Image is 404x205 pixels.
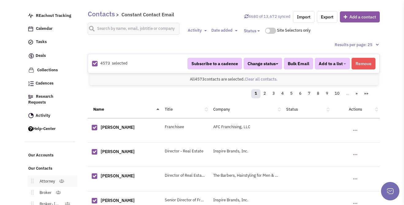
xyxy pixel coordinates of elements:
[213,107,230,112] a: Company
[116,11,174,18] span: > Constant Contact Email
[352,58,375,69] button: Remove
[101,173,135,179] a: [PERSON_NAME]
[88,23,180,35] input: Search by name, email, jobtitle or company
[101,198,135,203] a: [PERSON_NAME]
[161,197,210,203] div: Senior Director of Franchise Development
[25,10,75,22] a: REachout Tracking
[245,77,278,82] a: Clear all contacts.
[209,197,282,203] div: Inspire Brands, Inc.
[190,77,278,82] span: All contacts are selected.
[28,126,33,131] img: help.png
[28,190,33,195] img: Move.png
[269,89,278,98] a: 3
[28,81,34,86] img: Cadences_logo.png
[244,14,290,19] a: Sync contacts with Retailsphere
[209,173,282,179] div: The Barbers, Hairstyling for Men & Women, Inc.
[101,149,135,154] a: [PERSON_NAME]
[161,148,210,154] div: Director - Real Estate
[251,89,260,98] a: 1
[112,61,128,66] span: selected
[92,61,98,66] img: Rectangle.png
[244,58,282,69] button: Change status
[28,166,52,171] span: Our Contacts
[28,52,34,60] img: icon-deals.svg
[210,27,239,34] button: Date added
[195,77,205,82] span: 4573
[286,107,298,112] a: Status
[315,58,350,69] button: Add to a list
[28,94,53,105] span: Research Requests
[36,39,47,45] span: Tasks
[28,40,33,45] img: icon-tasks.png
[284,58,313,69] button: Bulk Email
[33,188,55,197] a: Broker
[37,67,58,73] span: Collections
[314,89,323,98] a: 8
[240,25,264,36] button: Status
[93,107,104,112] a: Name
[28,67,34,73] img: icon-collection-lavender.png
[352,89,361,98] a: »
[349,107,362,112] a: Actions
[100,61,110,66] span: 4573
[277,28,313,34] div: Site Selectors only
[25,78,75,89] a: Cadences
[33,177,59,186] a: Attorney
[25,150,75,161] a: Our Accounts
[36,81,54,86] span: Cadences
[340,11,380,22] button: Add a contact
[293,11,314,23] a: Import
[209,124,282,130] div: AFC Franchising, LLC
[317,11,337,23] a: Export.xlsx
[244,28,256,34] span: Status
[322,89,332,98] a: 9
[260,89,269,98] a: 2
[287,89,296,98] a: 5
[28,179,33,183] img: Move.png
[187,58,242,69] button: Subscribe to a cadence
[28,26,33,31] img: Calendar.png
[296,89,305,98] a: 6
[25,91,75,108] a: Research Requests
[331,89,343,98] a: 10
[28,153,54,158] span: Our Accounts
[25,163,75,175] a: Our Contacts
[361,89,372,98] a: »»
[25,36,75,48] a: Tasks
[101,124,135,130] a: [PERSON_NAME]
[25,110,75,122] a: Activity
[36,113,50,118] span: Activity
[28,113,34,118] img: Activity.png
[319,61,343,66] span: Add to a list
[25,49,75,63] a: Deals
[278,89,287,98] a: 4
[188,28,202,33] span: Activity
[209,148,282,154] div: Inspire Brands, Inc.
[186,27,209,34] button: Activity
[161,124,210,130] div: Franchisee
[28,95,33,99] img: Research.png
[25,123,75,135] a: Help-Center
[36,26,52,31] span: Calendar
[36,13,71,18] span: REachout Tracking
[25,64,75,76] a: Collections
[25,23,75,35] a: Calendar
[305,89,314,98] a: 7
[88,9,115,18] a: Contacts
[343,89,352,98] a: …
[211,28,233,33] span: Date added
[161,173,210,179] div: Director of Real Estate at Regis Corp
[165,107,173,112] a: Title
